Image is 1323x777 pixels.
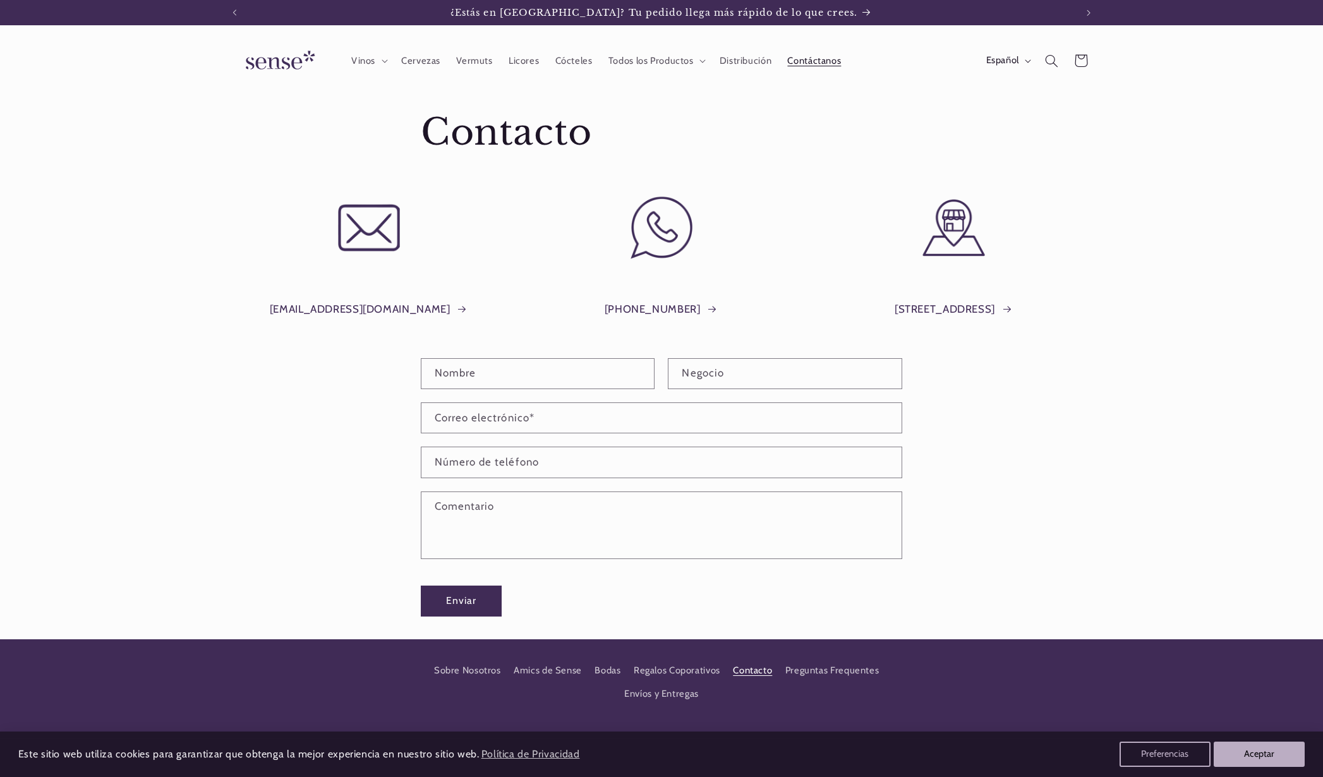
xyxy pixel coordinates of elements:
span: Cócteles [555,55,593,67]
span: Este sitio web utiliza cookies para garantizar que obtenga la mejor experiencia en nuestro sitio ... [18,748,480,760]
summary: Vinos [343,47,393,75]
a: Envíos y Entregas [624,682,699,705]
a: Preguntas Frequentes [785,660,879,682]
img: Sense [231,43,325,79]
a: Amics de Sense [514,660,582,682]
button: Preferencias [1120,742,1211,767]
a: [PHONE_NUMBER] [605,300,719,319]
span: Español [986,54,1019,68]
a: Política de Privacidad (opens in a new tab) [479,744,581,766]
a: Contacto [733,660,772,682]
summary: Búsqueda [1037,46,1066,75]
a: Sobre Nosotros [434,663,501,682]
button: Español [978,48,1037,73]
a: Cervezas [393,47,448,75]
a: Contáctanos [780,47,849,75]
span: Vinos [351,55,375,67]
span: Distribución [720,55,772,67]
button: Aceptar [1214,742,1305,767]
span: Todos los Productos [608,55,694,67]
summary: Todos los Productos [600,47,711,75]
span: ¿Estás en [GEOGRAPHIC_DATA]? Tu pedido llega más rápido de lo que crees. [450,7,857,18]
span: Contáctanos [787,55,841,67]
span: Licores [509,55,539,67]
span: Vermuts [456,55,492,67]
a: Licores [500,47,547,75]
a: Vermuts [449,47,501,75]
a: Bodas [595,660,620,682]
a: [STREET_ADDRESS] [895,300,1013,319]
button: Enviar [421,586,502,617]
a: [EMAIL_ADDRESS][DOMAIN_NAME] [270,300,468,319]
a: Distribución [711,47,780,75]
a: Sense [226,38,330,84]
h1: Contacto [421,109,902,156]
a: Regalos Coporativos [634,660,720,682]
span: Cervezas [401,55,440,67]
a: Cócteles [547,47,600,75]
